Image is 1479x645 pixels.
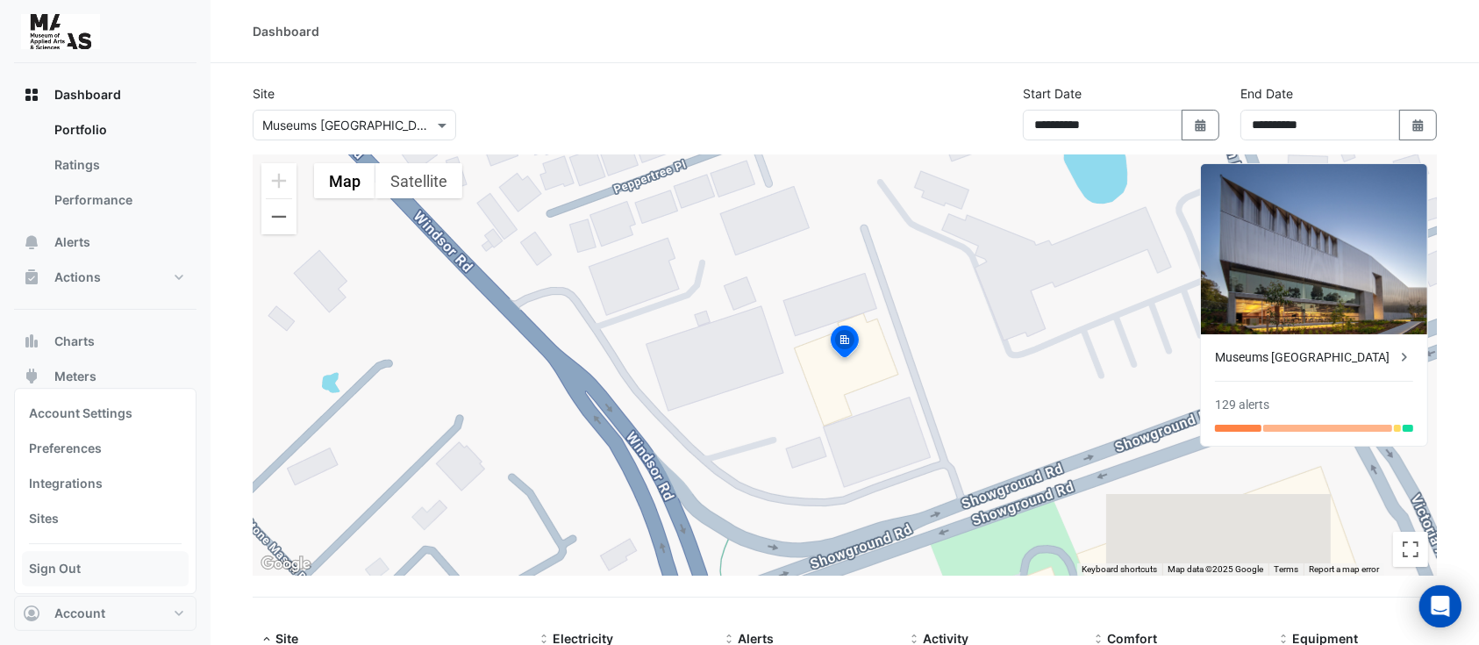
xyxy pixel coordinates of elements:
[14,225,196,260] button: Alerts
[257,553,315,576] a: Open this area in Google Maps (opens a new window)
[1168,564,1263,574] span: Map data ©2025 Google
[1240,84,1293,103] label: End Date
[40,147,196,183] a: Ratings
[1274,564,1298,574] a: Terms (opens in new tab)
[54,605,105,622] span: Account
[1309,564,1379,574] a: Report a map error
[1201,164,1427,334] img: Museums Discovery Centre
[825,323,864,365] img: site-pin-selected.svg
[54,233,90,251] span: Alerts
[22,501,189,536] a: Sites
[22,466,189,501] a: Integrations
[23,333,40,350] app-icon: Charts
[54,368,96,385] span: Meters
[40,183,196,218] a: Performance
[40,112,196,147] a: Portfolio
[1215,348,1396,367] div: Museums [GEOGRAPHIC_DATA]
[14,388,196,594] div: Account
[54,333,95,350] span: Charts
[1193,118,1209,133] fa-icon: Select Date
[22,431,189,466] a: Preferences
[261,199,297,234] button: Zoom out
[14,112,196,225] div: Dashboard
[54,269,101,286] span: Actions
[14,596,196,631] button: Account
[23,233,40,251] app-icon: Alerts
[314,163,375,198] button: Show street map
[1082,563,1157,576] button: Keyboard shortcuts
[54,86,121,104] span: Dashboard
[14,324,196,359] button: Charts
[22,551,189,586] a: Sign Out
[1023,84,1082,103] label: Start Date
[21,14,100,49] img: Company Logo
[14,260,196,295] button: Actions
[1411,118,1426,133] fa-icon: Select Date
[257,553,315,576] img: Google
[14,77,196,112] button: Dashboard
[23,269,40,286] app-icon: Actions
[261,163,297,198] button: Zoom in
[23,368,40,385] app-icon: Meters
[1393,532,1428,567] button: Toggle fullscreen view
[23,86,40,104] app-icon: Dashboard
[253,84,275,103] label: Site
[22,396,189,431] a: Account Settings
[375,163,462,198] button: Show satellite imagery
[14,359,196,394] button: Meters
[1419,585,1461,627] div: Open Intercom Messenger
[253,22,319,40] div: Dashboard
[1215,396,1269,414] div: 129 alerts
